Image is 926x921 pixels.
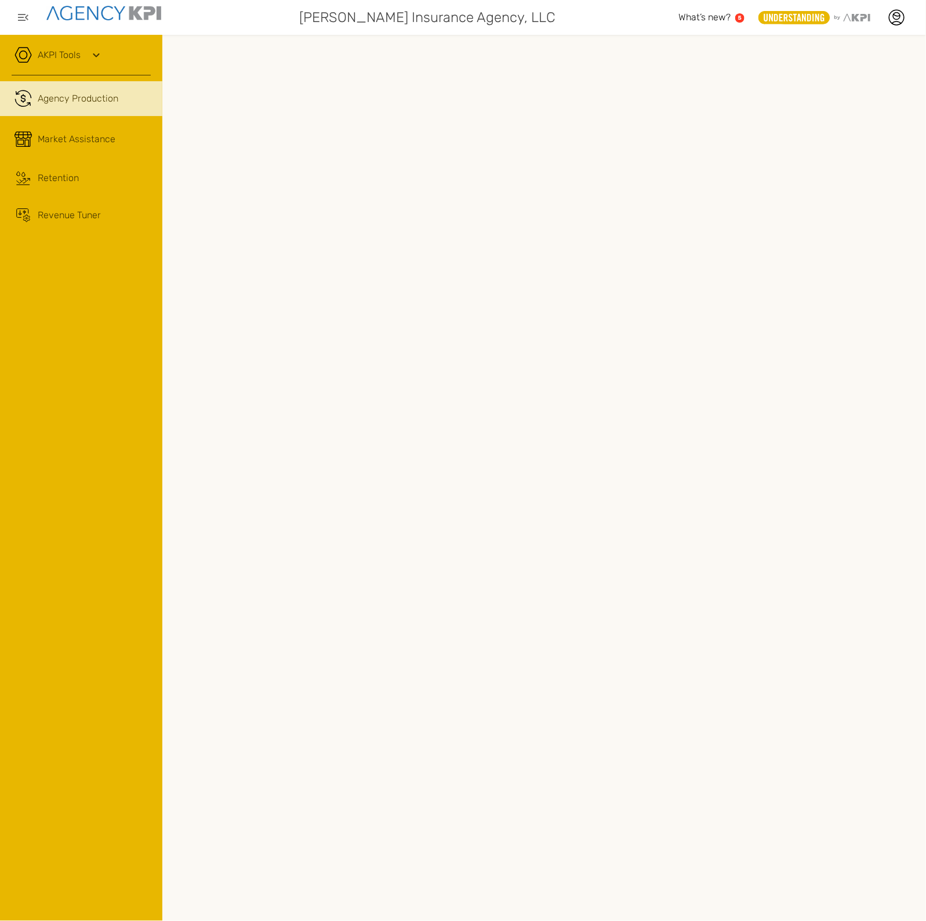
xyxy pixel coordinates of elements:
span: What’s new? [678,12,731,23]
span: Market Assistance [38,132,115,146]
text: 5 [738,15,742,21]
a: AKPI Tools [38,48,81,62]
span: Revenue Tuner [38,208,101,222]
div: Retention [38,171,79,185]
img: agencykpi-logo-550x69-2d9e3fa8.png [46,6,161,20]
a: 5 [735,13,745,23]
span: [PERSON_NAME] Insurance Agency, LLC [299,7,555,28]
div: Agency Production [38,92,118,106]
